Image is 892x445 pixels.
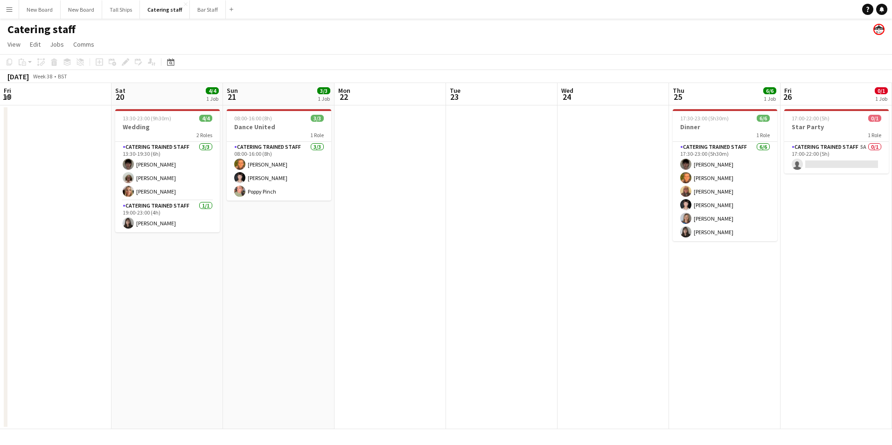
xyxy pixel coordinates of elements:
app-card-role: Catering trained staff5A0/117:00-22:00 (5h) [784,142,889,174]
span: 24 [560,91,573,102]
span: Sun [227,86,238,95]
app-card-role: Catering trained staff1/119:00-23:00 (4h)[PERSON_NAME] [115,201,220,232]
span: 19 [2,91,11,102]
a: Jobs [46,38,68,50]
app-job-card: 08:00-16:00 (8h)3/3Dance United1 RoleCatering trained staff3/308:00-16:00 (8h)[PERSON_NAME][PERSO... [227,109,331,201]
span: Mon [338,86,350,95]
span: 08:00-16:00 (8h) [234,115,272,122]
app-job-card: 13:30-23:00 (9h30m)4/4Wedding2 RolesCatering trained staff3/313:30-19:30 (6h)[PERSON_NAME][PERSON... [115,109,220,232]
app-user-avatar: Beach Ballroom [873,24,885,35]
div: 1 Job [764,95,776,102]
span: 1 Role [310,132,324,139]
span: 1 Role [756,132,770,139]
app-job-card: 17:00-22:00 (5h)0/1Star Party1 RoleCatering trained staff5A0/117:00-22:00 (5h) [784,109,889,174]
span: 1 Role [868,132,881,139]
span: 4/4 [199,115,212,122]
a: Comms [70,38,98,50]
div: BST [58,73,67,80]
span: 25 [671,91,684,102]
h3: Star Party [784,123,889,131]
h3: Wedding [115,123,220,131]
span: 0/1 [875,87,888,94]
span: 23 [448,91,460,102]
span: Comms [73,40,94,49]
button: Catering staff [140,0,190,19]
h3: Dinner [673,123,777,131]
span: 3/3 [317,87,330,94]
span: 6/6 [757,115,770,122]
app-card-role: Catering trained staff6/617:30-23:00 (5h30m)[PERSON_NAME][PERSON_NAME][PERSON_NAME][PERSON_NAME][... [673,142,777,241]
button: New Board [19,0,61,19]
div: 1 Job [206,95,218,102]
span: View [7,40,21,49]
span: Week 38 [31,73,54,80]
span: 26 [783,91,792,102]
a: View [4,38,24,50]
span: 22 [337,91,350,102]
span: 20 [114,91,125,102]
span: Fri [4,86,11,95]
button: Bar Staff [190,0,226,19]
span: 2 Roles [196,132,212,139]
span: 4/4 [206,87,219,94]
button: Tall Ships [102,0,140,19]
app-job-card: 17:30-23:00 (5h30m)6/6Dinner1 RoleCatering trained staff6/617:30-23:00 (5h30m)[PERSON_NAME][PERSO... [673,109,777,241]
span: Sat [115,86,125,95]
span: 21 [225,91,238,102]
span: Edit [30,40,41,49]
span: Fri [784,86,792,95]
span: Thu [673,86,684,95]
div: 1 Job [318,95,330,102]
button: New Board [61,0,102,19]
span: 0/1 [868,115,881,122]
div: 1 Job [875,95,887,102]
a: Edit [26,38,44,50]
h1: Catering staff [7,22,76,36]
span: 17:00-22:00 (5h) [792,115,829,122]
app-card-role: Catering trained staff3/313:30-19:30 (6h)[PERSON_NAME][PERSON_NAME][PERSON_NAME] [115,142,220,201]
app-card-role: Catering trained staff3/308:00-16:00 (8h)[PERSON_NAME][PERSON_NAME]Poppy Pinch [227,142,331,201]
span: 6/6 [763,87,776,94]
span: 13:30-23:00 (9h30m) [123,115,171,122]
div: [DATE] [7,72,29,81]
h3: Dance United [227,123,331,131]
span: 17:30-23:00 (5h30m) [680,115,729,122]
span: Tue [450,86,460,95]
span: 3/3 [311,115,324,122]
span: Wed [561,86,573,95]
span: Jobs [50,40,64,49]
